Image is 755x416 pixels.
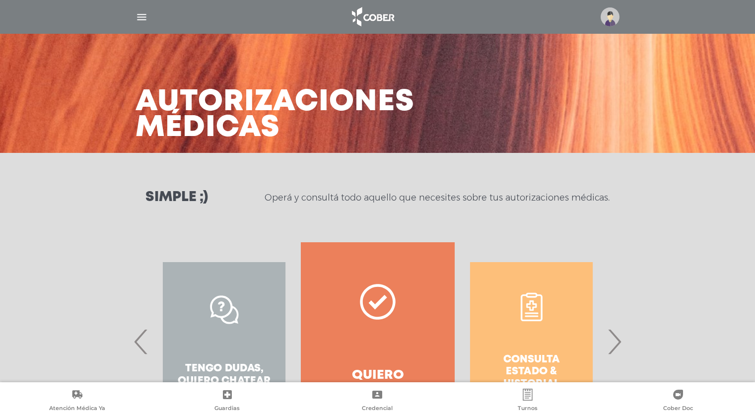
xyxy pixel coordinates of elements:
[346,5,399,29] img: logo_cober_home-white.png
[319,368,436,399] h4: Quiero autorizar
[214,405,240,414] span: Guardias
[152,389,303,414] a: Guardias
[265,192,610,204] p: Operá y consultá todo aquello que necesites sobre tus autorizaciones médicas.
[145,191,208,205] h3: Simple ;)
[49,405,105,414] span: Atención Médica Ya
[132,315,151,368] span: Previous
[605,315,624,368] span: Next
[136,89,414,141] h3: Autorizaciones médicas
[136,11,148,23] img: Cober_menu-lines-white.svg
[601,7,619,26] img: profile-placeholder.svg
[302,389,453,414] a: Credencial
[2,389,152,414] a: Atención Médica Ya
[453,389,603,414] a: Turnos
[603,389,753,414] a: Cober Doc
[518,405,538,414] span: Turnos
[362,405,393,414] span: Credencial
[663,405,693,414] span: Cober Doc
